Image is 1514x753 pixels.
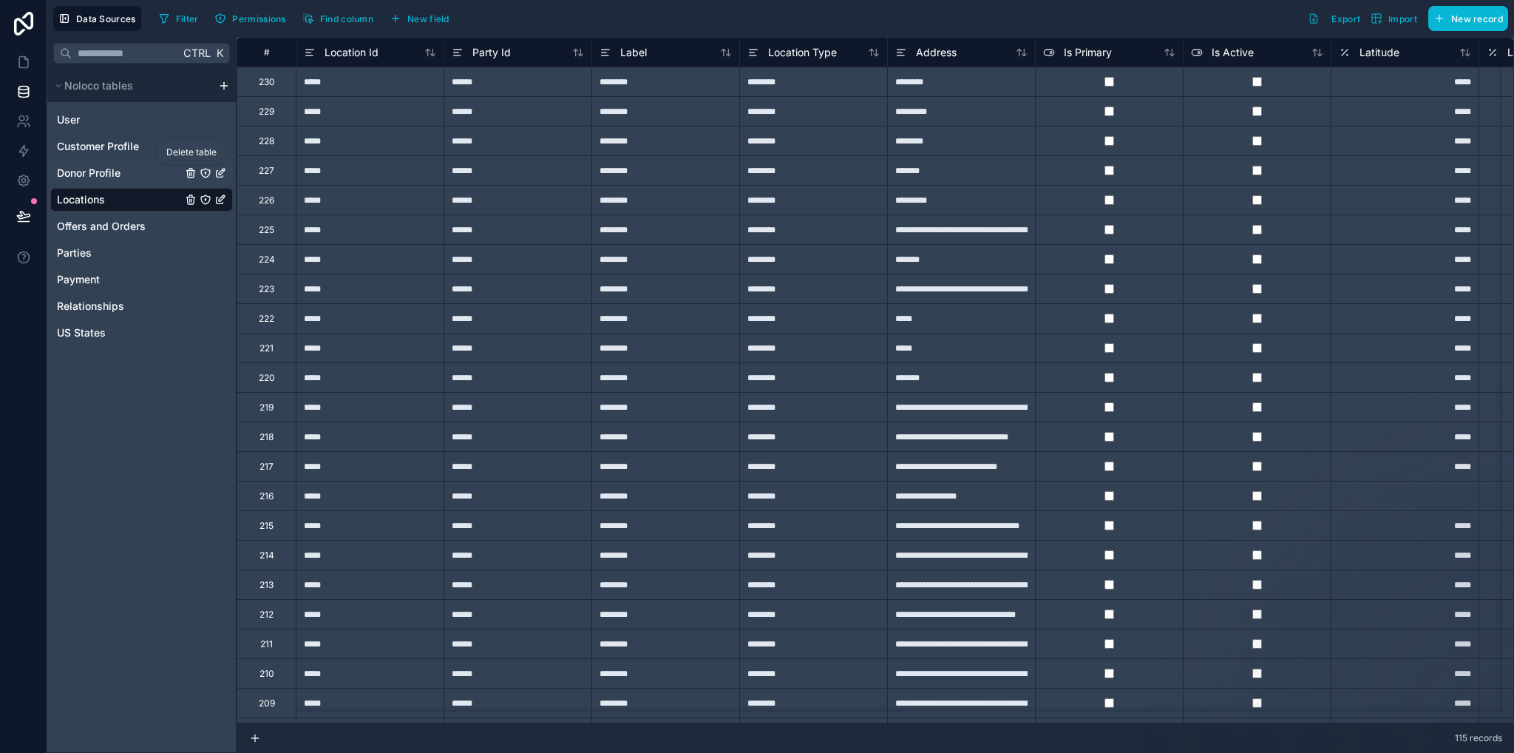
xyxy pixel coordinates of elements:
[916,45,957,60] span: Address
[259,254,275,266] div: 224
[259,431,274,443] div: 218
[259,402,274,413] div: 219
[259,579,274,591] div: 213
[1359,45,1399,60] span: Latitude
[259,165,274,177] div: 227
[472,45,511,60] span: Party Id
[259,135,274,147] div: 228
[259,698,275,709] div: 209
[214,48,225,58] span: K
[320,13,373,24] span: Find column
[259,224,274,236] div: 225
[259,550,274,561] div: 214
[259,609,274,621] div: 212
[1451,13,1503,24] span: New record
[259,461,274,473] div: 217
[76,13,136,24] span: Data Sources
[297,7,378,30] button: Find column
[232,13,285,24] span: Permissions
[176,13,199,24] span: Filter
[325,45,378,60] span: Location Id
[259,342,274,354] div: 221
[259,76,275,88] div: 230
[182,44,212,62] span: Ctrl
[1422,6,1508,31] a: New record
[248,47,285,58] div: #
[259,313,274,325] div: 222
[260,638,273,650] div: 211
[53,6,141,31] button: Data Sources
[1331,13,1360,24] span: Export
[1303,6,1365,31] button: Export
[1428,6,1508,31] button: New record
[384,7,455,30] button: New field
[259,195,274,206] div: 226
[1365,6,1422,31] button: Import
[259,490,274,502] div: 216
[153,7,204,30] button: Filter
[407,13,449,24] span: New field
[768,45,837,60] span: Location Type
[209,7,296,30] a: Permissions
[1218,642,1514,746] iframe: Intercom notifications message
[259,520,274,532] div: 215
[259,106,274,118] div: 229
[259,283,274,295] div: 223
[259,668,274,680] div: 210
[1064,45,1112,60] span: Is Primary
[209,7,291,30] button: Permissions
[620,45,647,60] span: Label
[166,146,217,158] div: Delete table
[259,372,275,384] div: 220
[1212,45,1254,60] span: Is Active
[1388,13,1417,24] span: Import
